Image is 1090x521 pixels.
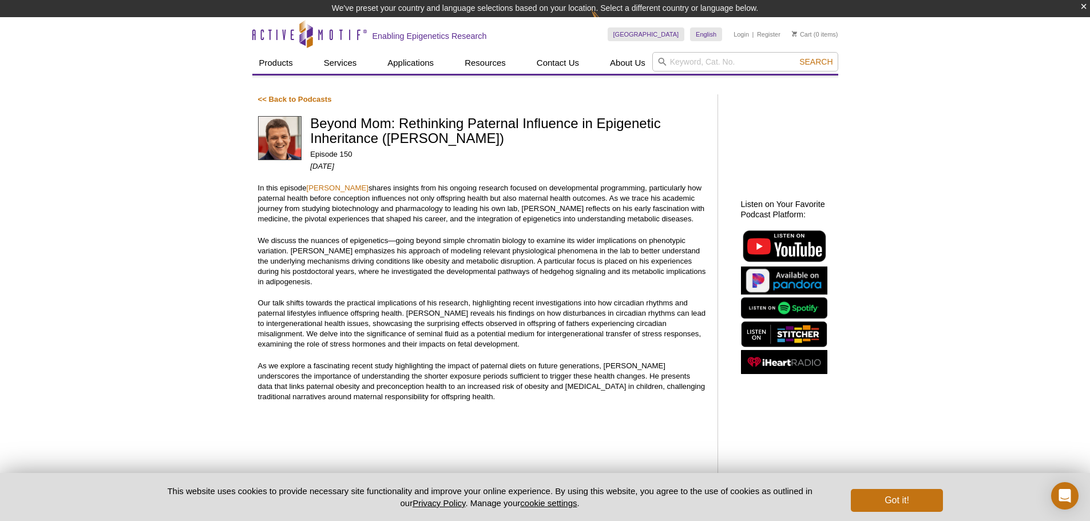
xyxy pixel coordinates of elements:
[372,31,487,41] h2: Enabling Epigenetics Research
[258,95,332,104] a: << Back to Podcasts
[252,52,300,74] a: Products
[741,321,827,347] img: Listen on Stitcher
[307,184,368,192] a: [PERSON_NAME]
[734,30,749,38] a: Login
[258,298,706,349] p: Our talk shifts towards the practical implications of his research, highlighting recent investiga...
[796,57,836,67] button: Search
[690,27,722,41] a: English
[652,52,838,71] input: Keyword, Cat. No.
[792,30,812,38] a: Cart
[1051,482,1079,510] div: Open Intercom Messenger
[458,52,513,74] a: Resources
[310,162,334,170] em: [DATE]
[799,57,833,66] span: Search
[741,267,827,295] img: Listen on Pandora
[757,30,780,38] a: Register
[741,350,827,375] img: Listen on iHeartRadio
[792,27,838,41] li: (0 items)
[258,116,302,160] img: Raffaele Teperino
[741,297,827,319] img: Listen on Spotify
[851,489,942,512] button: Got it!
[258,183,706,224] p: In this episode shares insights from his ongoing research focused on developmental programming, p...
[741,199,833,220] h2: Listen on Your Favorite Podcast Platform:
[603,52,652,74] a: About Us
[741,228,827,264] img: Listen on YouTube
[792,31,797,37] img: Your Cart
[530,52,586,74] a: Contact Us
[317,52,364,74] a: Services
[258,236,706,287] p: We discuss the nuances of epigenetics—going beyond simple chromatin biology to examine its wider ...
[310,149,705,160] p: Episode 150
[608,27,685,41] a: [GEOGRAPHIC_DATA]
[258,413,706,499] iframe: Beyond Mom: Rethinking Paternal Influence in Epigenetic Inheritance (Raffaele Teperino)
[413,498,465,508] a: Privacy Policy
[752,27,754,41] li: |
[148,485,833,509] p: This website uses cookies to provide necessary site functionality and improve your online experie...
[380,52,441,74] a: Applications
[310,116,705,148] h1: Beyond Mom: Rethinking Paternal Influence in Epigenetic Inheritance ([PERSON_NAME])
[258,361,706,402] p: As we explore a fascinating recent study highlighting the impact of paternal diets on future gene...
[520,498,577,508] button: cookie settings
[591,9,621,35] img: Change Here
